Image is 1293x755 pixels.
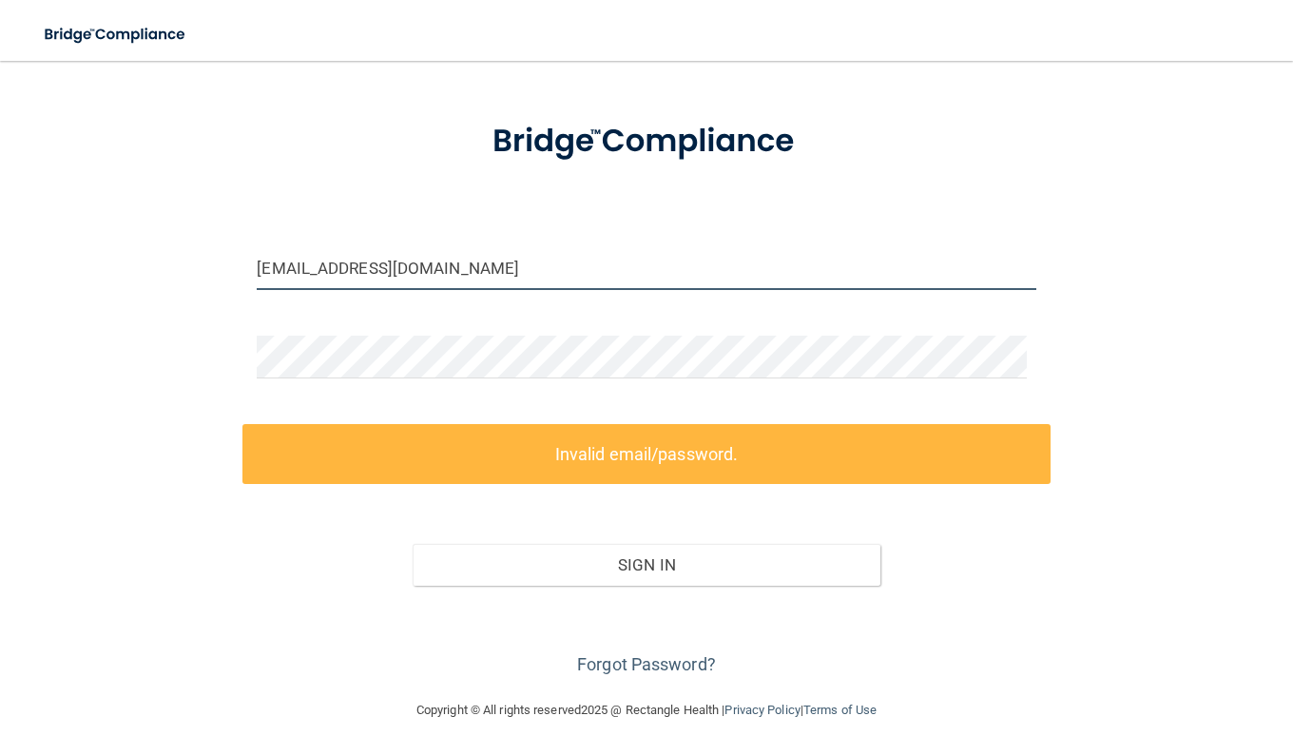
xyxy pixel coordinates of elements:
a: Forgot Password? [577,654,716,674]
button: Sign In [413,544,880,586]
div: Copyright © All rights reserved 2025 @ Rectangle Health | | [299,680,994,741]
label: Invalid email/password. [242,424,1050,484]
img: bridge_compliance_login_screen.278c3ca4.svg [459,100,835,184]
a: Privacy Policy [724,703,800,717]
input: Email [257,247,1035,290]
img: bridge_compliance_login_screen.278c3ca4.svg [29,15,203,54]
a: Terms of Use [803,703,877,717]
